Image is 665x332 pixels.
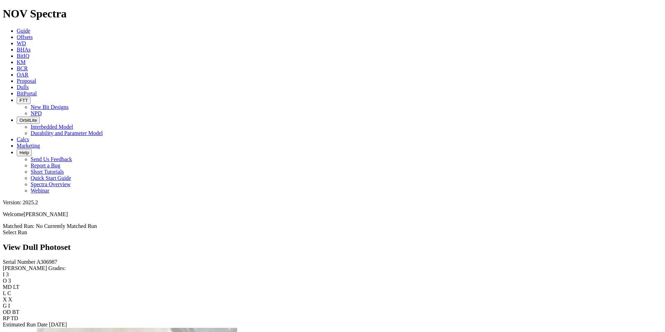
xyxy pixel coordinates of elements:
a: Durability and Parameter Model [31,130,103,136]
a: Spectra Overview [31,181,71,187]
a: Dulls [17,84,29,90]
label: OD [3,309,11,315]
a: Marketing [17,143,40,149]
span: [DATE] [49,322,67,327]
span: I [8,303,10,309]
label: Serial Number [3,259,35,265]
span: 3 [6,271,9,277]
label: G [3,303,7,309]
span: C [7,290,11,296]
a: Guide [17,28,30,34]
span: [PERSON_NAME] [24,211,68,217]
a: BitIQ [17,53,29,59]
label: O [3,278,7,284]
a: Quick Start Guide [31,175,71,181]
a: NPD [31,110,42,116]
h1: NOV Spectra [3,7,662,20]
span: FTT [19,98,28,103]
span: Help [19,150,29,155]
a: BitPortal [17,90,37,96]
span: Matched Run: [3,223,34,229]
span: LT [13,284,19,290]
span: X [8,297,13,302]
label: Estimated Run Date [3,322,48,327]
span: BT [12,309,19,315]
span: TD [11,315,18,321]
a: Webinar [31,188,49,193]
a: BCR [17,65,28,71]
a: WD [17,40,26,46]
label: I [3,271,5,277]
p: Welcome [3,211,662,218]
label: L [3,290,6,296]
button: FTT [17,97,31,104]
div: [PERSON_NAME] Grades: [3,265,662,271]
a: New Bit Designs [31,104,69,110]
a: Offsets [17,34,33,40]
span: A306987 [37,259,57,265]
a: Calcs [17,136,29,142]
a: BHAs [17,47,31,53]
div: Version: 2025.2 [3,199,662,206]
span: 3 [8,278,11,284]
label: MD [3,284,12,290]
button: Help [17,149,32,156]
a: KM [17,59,26,65]
label: X [3,297,7,302]
a: Send Us Feedback [31,156,72,162]
a: Select Run [3,229,27,235]
span: No Currently Matched Run [36,223,97,229]
span: OrbitLite [19,118,37,123]
a: Proposal [17,78,36,84]
label: RP [3,315,9,321]
h2: View Dull Photoset [3,243,662,252]
a: Short Tutorials [31,169,64,175]
button: OrbitLite [17,117,40,124]
a: Report a Bug [31,163,60,168]
a: Interbedded Model [31,124,73,130]
a: OAR [17,72,29,78]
